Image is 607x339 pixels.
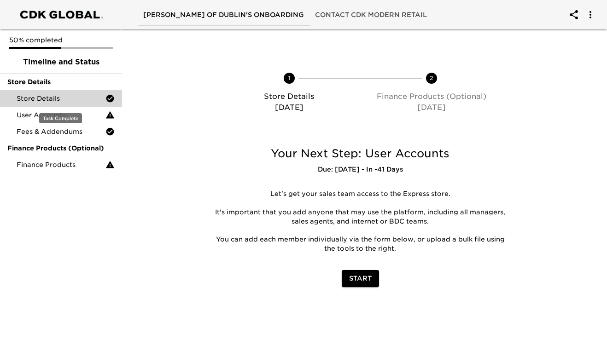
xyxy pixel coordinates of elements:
span: Timeline and Status [7,57,115,68]
p: It's important that you add anyone that may use the platform, including all managers, sales agent... [214,208,507,226]
h5: Your Next Step: User Accounts [207,146,514,161]
button: Start [342,270,379,287]
button: account of current user [563,4,585,26]
p: Store Details [222,91,357,102]
span: Store Details [17,94,105,103]
span: Fees & Addendums [17,127,105,136]
span: Start [349,273,372,284]
h6: Due: [DATE] - In -41 Days [207,165,514,175]
p: You can add each member individually via the form below, or upload a bulk file using the tools to... [214,235,507,253]
p: Let's get your sales team access to the Express store. [214,190,507,199]
p: [DATE] [222,102,357,113]
p: 50% completed [9,35,113,45]
span: Finance Products (Optional) [7,144,115,153]
span: Finance Products [17,160,105,169]
span: Contact CDK Modern Retail [315,9,427,21]
p: [DATE] [364,102,500,113]
text: 1 [288,75,290,81]
text: 2 [430,75,433,81]
span: Store Details [7,77,115,86]
span: User Accounts [17,110,105,120]
button: account of current user [579,4,601,26]
span: [PERSON_NAME] of Dublin's Onboarding [143,9,304,21]
p: Finance Products (Optional) [364,91,500,102]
